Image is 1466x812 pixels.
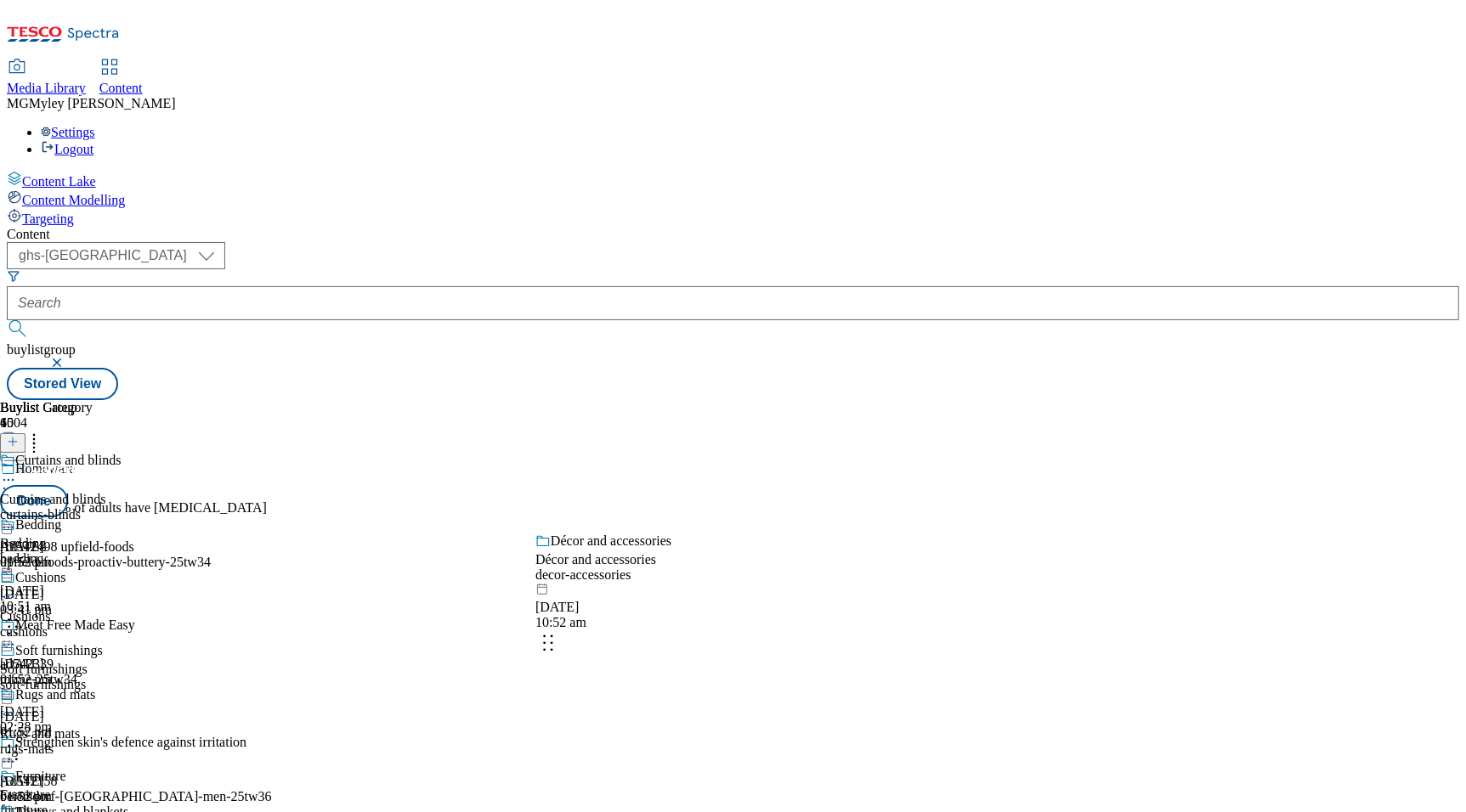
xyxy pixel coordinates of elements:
[7,189,1459,208] a: Content Modelling
[99,81,143,95] span: Content
[7,368,118,400] button: Stored View
[551,533,671,549] div: Décor and accessories
[7,286,1459,320] input: Search
[535,600,796,615] div: [DATE]
[7,171,1459,189] a: Content Lake
[7,342,76,357] span: buylistgroup
[7,96,29,110] span: MG
[15,500,267,516] div: Over 50% of adults have [MEDICAL_DATA]
[22,193,125,207] span: Content Modelling
[41,142,93,156] a: Logout
[7,269,20,283] svg: Search Filters
[7,60,86,96] a: Media Library
[7,208,1459,227] a: Targeting
[22,174,96,189] span: Content Lake
[15,570,66,585] div: Cushions
[7,227,1459,242] div: Content
[535,615,796,630] div: 10:52 am
[15,687,95,702] div: Rugs and mats
[7,81,86,95] span: Media Library
[41,125,95,139] a: Settings
[22,211,74,226] span: Targeting
[99,60,143,96] a: Content
[15,453,121,468] div: Curtains and blinds
[535,567,796,583] div: decor-accessories
[29,96,176,110] span: Myley [PERSON_NAME]
[535,552,656,567] div: Décor and accessories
